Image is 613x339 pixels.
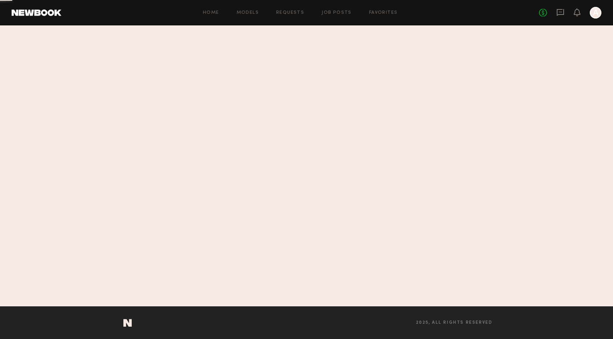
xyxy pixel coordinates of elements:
[322,11,352,15] a: Job Posts
[276,11,304,15] a: Requests
[237,11,259,15] a: Models
[416,320,493,325] span: 2025, all rights reserved
[203,11,219,15] a: Home
[590,7,601,19] a: A
[369,11,398,15] a: Favorites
